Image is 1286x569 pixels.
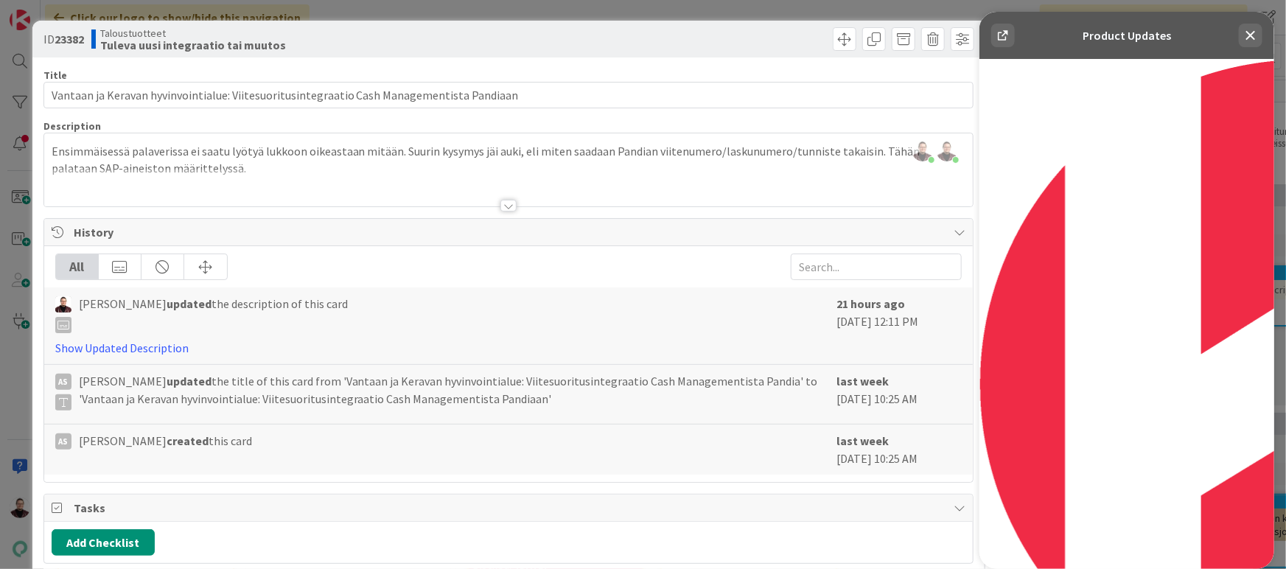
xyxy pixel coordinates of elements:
[167,374,212,388] b: updated
[167,433,209,448] b: created
[937,141,957,161] img: GyOPHTWdLeFzhezoR5WqbUuXKKP5xpSS.jpg
[43,119,101,133] span: Description
[836,374,889,388] b: last week
[55,341,189,355] a: Show Updated Description
[74,499,947,517] span: Tasks
[79,372,830,411] span: [PERSON_NAME] the title of this card from 'Vantaan ja Keravan hyvinvointialue: Viitesuoritusinteg...
[167,296,212,311] b: updated
[52,529,155,556] button: Add Checklist
[836,296,905,311] b: 21 hours ago
[912,141,933,161] img: GyOPHTWdLeFzhezoR5WqbUuXKKP5xpSS.jpg
[52,143,966,176] p: Ensimmäisessä palaverissa ei saatu lyötyä lukkoon oikeastaan mitään. Suurin kysymys jäi auki, eli...
[55,296,71,313] img: AA
[55,433,71,450] div: AS
[836,432,962,467] div: [DATE] 10:25 AM
[43,82,974,108] input: type card name here...
[31,2,67,20] span: Support
[79,295,348,333] span: [PERSON_NAME] the description of this card
[55,374,71,390] div: AS
[74,223,947,241] span: History
[79,432,252,450] span: [PERSON_NAME] this card
[836,295,962,357] div: [DATE] 12:11 PM
[56,254,99,279] div: All
[836,433,889,448] b: last week
[979,12,1274,569] iframe: UserGuiding Product Updates
[791,254,962,280] input: Search...
[836,372,962,416] div: [DATE] 10:25 AM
